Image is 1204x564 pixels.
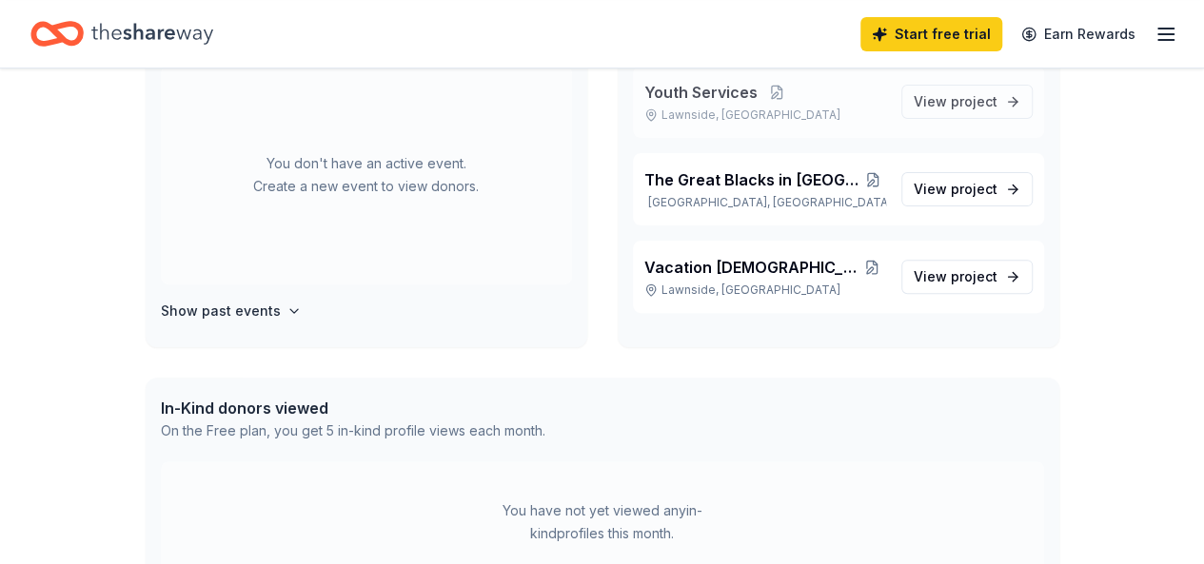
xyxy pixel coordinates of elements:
[644,168,859,191] span: The Great Blacks in [GEOGRAPHIC_DATA]
[914,178,997,201] span: View
[901,172,1033,206] a: View project
[914,265,997,288] span: View
[1010,17,1147,51] a: Earn Rewards
[644,107,886,123] p: Lawnside, [GEOGRAPHIC_DATA]
[30,11,213,56] a: Home
[901,85,1033,119] a: View project
[951,181,997,197] span: project
[161,300,281,322] h4: Show past events
[951,93,997,109] span: project
[644,256,859,279] span: Vacation [DEMOGRAPHIC_DATA] School
[951,268,997,284] span: project
[161,66,572,284] div: You don't have an active event. Create a new event to view donors.
[161,419,545,442] div: On the Free plan, you get 5 in-kind profile views each month.
[860,17,1002,51] a: Start free trial
[644,195,886,210] p: [GEOGRAPHIC_DATA], [GEOGRAPHIC_DATA]
[161,300,302,322] button: Show past events
[644,81,758,104] span: Youth Services
[901,260,1033,294] a: View project
[484,499,721,545] div: You have not yet viewed any in-kind profiles this month.
[644,282,886,298] p: Lawnside, [GEOGRAPHIC_DATA]
[914,90,997,113] span: View
[161,397,545,419] div: In-Kind donors viewed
